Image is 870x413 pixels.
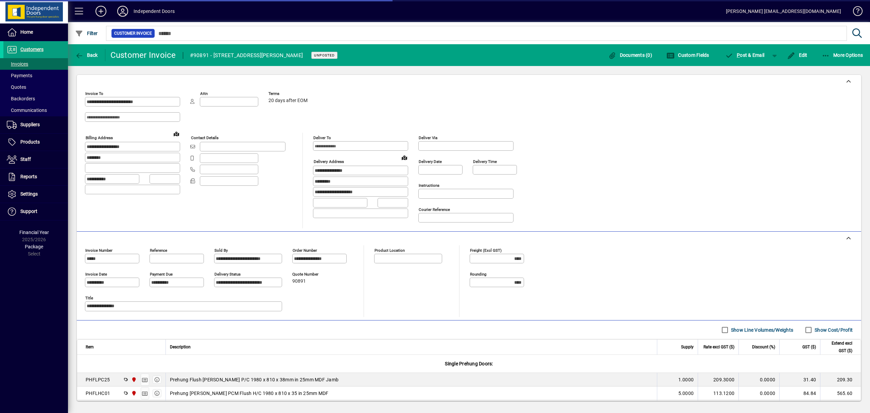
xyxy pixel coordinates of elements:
button: Back [73,49,100,61]
span: Item [86,343,94,351]
mat-label: Rounding [470,272,486,277]
a: Settings [3,186,68,203]
span: Edit [787,52,807,58]
div: PHFLPC25 [86,376,110,383]
span: Discount (%) [752,343,775,351]
mat-label: Invoice To [85,91,103,96]
span: Invoices [7,61,28,67]
span: Unposted [314,53,335,57]
span: Prehung [PERSON_NAME] PCM Flush H/C 1980 x 810 x 35 in 25mm MDF [170,390,329,397]
span: Christchurch [129,376,137,383]
mat-label: Attn [200,91,208,96]
a: Communications [3,104,68,116]
mat-label: Invoice number [85,248,112,253]
app-page-header-button: Back [68,49,105,61]
button: Filter [73,27,100,39]
mat-label: Deliver To [313,135,331,140]
span: ost & Email [725,52,765,58]
span: More Options [822,52,863,58]
span: Package [25,244,43,249]
mat-label: Delivery status [214,272,241,277]
button: Post & Email [722,49,768,61]
span: Payments [7,73,32,78]
span: Staff [20,156,31,162]
span: Prehung Flush [PERSON_NAME] P/C 1980 x 810 x 38mm in 25mm MDF Jamb [170,376,339,383]
span: Settings [20,191,38,197]
a: Staff [3,151,68,168]
mat-label: Delivery time [473,159,497,164]
span: Custom Fields [666,52,709,58]
span: P [737,52,740,58]
mat-label: Invoice date [85,272,107,277]
span: Customers [20,47,43,52]
span: Backorders [7,96,35,101]
td: 565.60 [820,386,861,400]
span: Suppliers [20,122,40,127]
span: Rate excl GST ($) [703,343,734,351]
button: Profile [112,5,134,17]
span: 20 days after EOM [268,98,308,103]
label: Show Cost/Profit [813,327,853,333]
a: Invoices [3,58,68,70]
a: Payments [3,70,68,81]
a: Support [3,203,68,220]
mat-label: Product location [375,248,405,253]
div: Independent Doors [134,6,175,17]
label: Show Line Volumes/Weights [730,327,793,333]
div: 113.1200 [702,390,734,397]
span: Support [20,209,37,214]
span: Supply [681,343,694,351]
a: Backorders [3,93,68,104]
a: Quotes [3,81,68,93]
a: Knowledge Base [848,1,862,23]
button: Documents (0) [606,49,654,61]
td: 0.0000 [738,386,779,400]
mat-label: Order number [293,248,317,253]
span: Quotes [7,84,26,90]
button: Edit [785,49,809,61]
button: Add [90,5,112,17]
mat-label: Courier Reference [419,207,450,212]
span: Back [75,52,98,58]
a: View on map [399,152,410,163]
td: 0.0000 [738,373,779,386]
a: Suppliers [3,116,68,133]
span: Products [20,139,40,145]
a: Reports [3,168,68,185]
div: Customer Invoice [110,50,176,61]
span: Home [20,29,33,35]
span: Extend excl GST ($) [824,340,852,354]
td: 209.30 [820,373,861,386]
mat-label: Deliver via [419,135,437,140]
a: Home [3,24,68,41]
div: #90891 - [STREET_ADDRESS][PERSON_NAME] [190,50,303,61]
mat-label: Payment due [150,272,173,277]
span: GST ($) [802,343,816,351]
span: Documents (0) [608,52,652,58]
mat-label: Instructions [419,183,439,188]
span: Christchurch [129,390,137,397]
mat-label: Sold by [214,248,228,253]
a: View on map [171,128,182,139]
td: 31.40 [779,373,820,386]
mat-label: Delivery date [419,159,442,164]
span: Financial Year [19,230,49,235]
button: Custom Fields [665,49,711,61]
span: Reports [20,174,37,179]
div: PHFLHC01 [86,390,110,397]
button: More Options [820,49,865,61]
a: Products [3,134,68,151]
div: 209.3000 [702,376,734,383]
span: Quote number [292,272,333,277]
span: Communications [7,108,47,113]
mat-label: Freight (excl GST) [470,248,502,253]
span: 5.0000 [678,390,694,397]
span: Description [170,343,191,351]
span: Terms [268,92,309,96]
div: [PERSON_NAME] [EMAIL_ADDRESS][DOMAIN_NAME] [726,6,841,17]
mat-label: Reference [150,248,167,253]
span: Customer Invoice [114,30,152,37]
span: Filter [75,31,98,36]
td: 84.84 [779,386,820,400]
div: Single Prehung Doors: [77,355,861,373]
